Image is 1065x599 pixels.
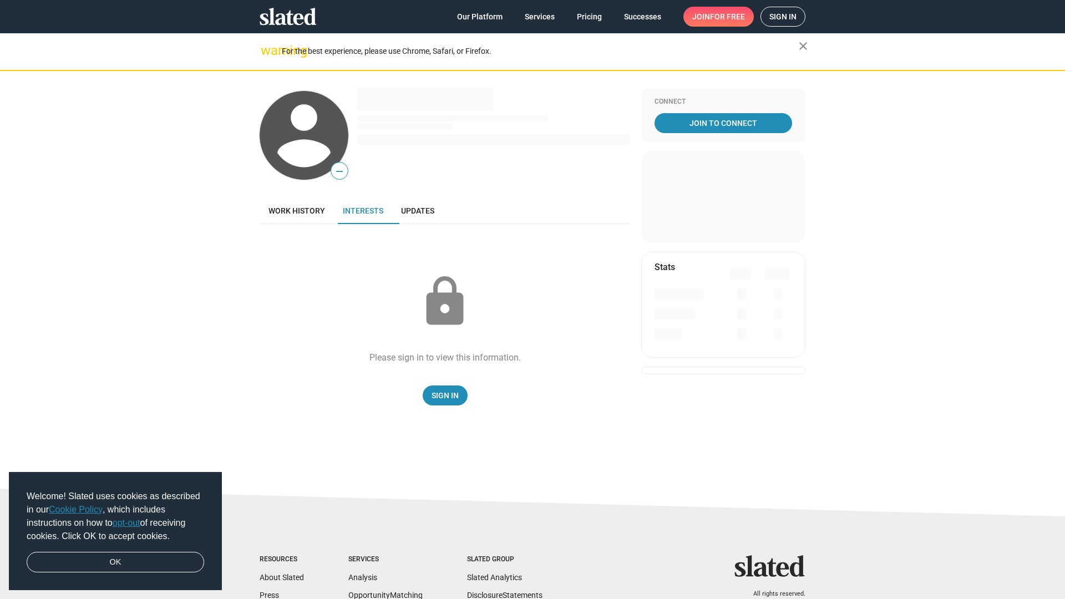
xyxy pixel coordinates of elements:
span: Our Platform [457,7,503,27]
div: Services [348,555,423,564]
a: Interests [334,197,392,224]
a: About Slated [260,573,304,582]
mat-icon: close [797,39,810,53]
span: Sign in [769,7,797,26]
span: — [331,164,348,179]
span: Work history [268,206,325,215]
a: Sign In [423,385,468,405]
span: Welcome! Slated uses cookies as described in our , which includes instructions on how to of recei... [27,490,204,543]
a: Slated Analytics [467,573,522,582]
a: Joinfor free [683,7,754,27]
span: Successes [624,7,661,27]
mat-icon: lock [417,274,473,329]
a: Pricing [568,7,611,27]
div: Please sign in to view this information. [369,352,521,363]
span: Pricing [577,7,602,27]
a: Our Platform [448,7,511,27]
span: Services [525,7,555,27]
mat-icon: warning [261,44,274,57]
span: Sign In [432,385,459,405]
a: Analysis [348,573,377,582]
div: cookieconsent [9,472,222,591]
mat-card-title: Stats [655,261,675,273]
a: Sign in [760,7,805,27]
div: Resources [260,555,304,564]
span: Updates [401,206,434,215]
a: opt-out [113,518,140,527]
a: Updates [392,197,443,224]
a: Services [516,7,564,27]
span: Join [692,7,745,27]
a: Work history [260,197,334,224]
span: Join To Connect [657,113,790,133]
a: Successes [615,7,670,27]
a: Join To Connect [655,113,792,133]
a: dismiss cookie message [27,552,204,573]
a: Cookie Policy [49,505,103,514]
span: for free [710,7,745,27]
div: For the best experience, please use Chrome, Safari, or Firefox. [282,44,799,59]
div: Connect [655,98,792,106]
div: Slated Group [467,555,542,564]
span: Interests [343,206,383,215]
